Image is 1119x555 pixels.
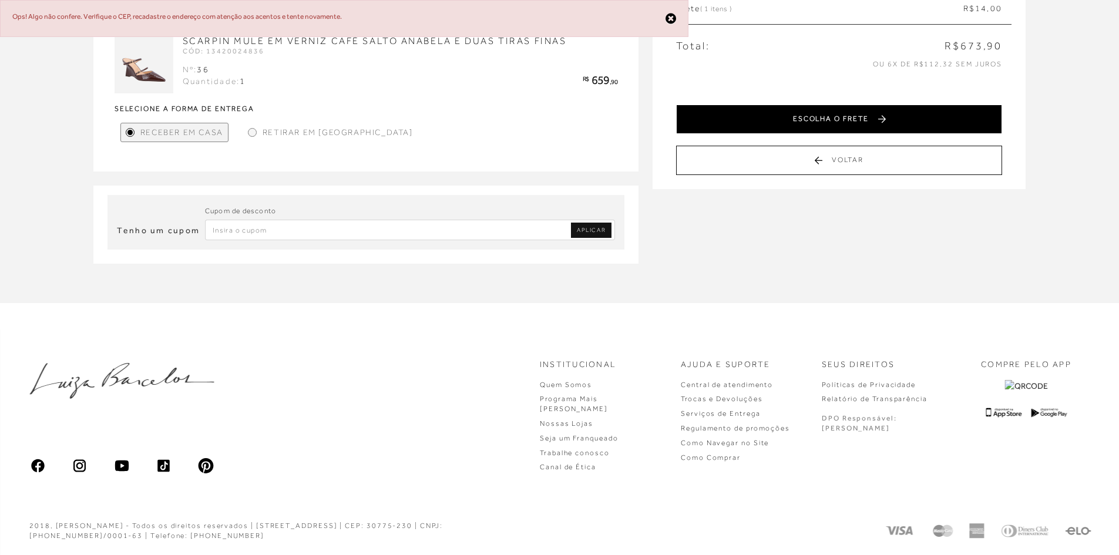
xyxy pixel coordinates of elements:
label: Cupom de desconto [205,206,276,217]
img: facebook_ios_glyph [29,458,46,474]
h3: Tenho um cupom [117,225,200,237]
p: Ajuda e Suporte [681,359,771,371]
p: COMPRE PELO APP [981,359,1071,371]
a: Relatório de Transparência [822,395,928,403]
span: 14 [975,4,987,13]
img: Google Play Logo [1031,408,1067,418]
span: R$ [963,4,975,13]
div: Quantidade: [183,76,246,88]
img: luiza-barcelos.png [29,363,214,399]
a: Canal de Ética [540,463,596,471]
input: Inserir Código da Promoção [205,220,616,240]
img: Diners Club [998,523,1051,539]
span: 659 [592,73,610,86]
button: Voltar [676,146,1002,175]
span: ( 1 itens ) [700,5,732,13]
a: Aplicar Código [571,223,611,238]
span: APLICAR [577,226,606,234]
span: 36 [197,65,209,74]
span: CÓD: 13420024836 [183,47,264,55]
img: pinterest_ios_filled [197,458,214,474]
a: Trocas e Devoluções [681,395,762,403]
span: Retirar em [GEOGRAPHIC_DATA] [263,126,413,139]
img: App Store Logo [986,408,1021,418]
a: Políticas de Privacidade [822,381,916,389]
strong: Selecione a forma de entrega [115,105,618,112]
span: R$673,90 [945,39,1002,53]
img: American Express [969,523,984,539]
p: DPO Responsável: [PERSON_NAME] [822,413,897,433]
img: Visa [884,523,917,539]
img: instagram_material_outline [72,458,88,474]
img: tiktok [156,458,172,474]
a: Como Navegar no Site [681,439,769,447]
a: Nossas Lojas [540,419,593,428]
span: 1 [240,76,246,86]
p: Seus Direitos [822,359,895,371]
span: ou 6x de R$112,32 sem juros [873,60,1002,68]
img: Elo [1065,523,1091,539]
a: Como Comprar [681,453,741,462]
div: Ops! Algo não confere. Verifique o CEP, recadastre o endereço com atenção aos acentos e tente nov... [12,12,676,25]
div: Nº: [183,64,246,76]
img: youtube_material_rounded [113,458,130,474]
a: Trabalhe conosco [540,449,610,457]
div: 2018, [PERSON_NAME] - Todos os direitos reservados | [STREET_ADDRESS] | CEP: 30775-230 | CNPJ: [P... [29,521,529,541]
button: ESCOLHA O FRETE [676,105,1002,134]
p: Institucional [540,359,616,371]
span: Frete [676,3,732,15]
a: Central de atendimento [681,381,773,389]
span: ,00 [987,4,1002,13]
a: Serviços de Entrega [681,409,760,418]
a: Regulamento de promoções [681,424,790,432]
span: Receber em Casa [140,126,223,139]
span: R$ [583,75,589,82]
a: SCARPIN MULE EM VERNIZ CAFÉ SALTO ANABELA E DUAS TIRAS FINAS [183,36,567,46]
a: Programa Mais [PERSON_NAME] [540,395,608,413]
a: Seja um Franqueado [540,434,619,442]
img: SCARPIN MULE EM VERNIZ CAFÉ SALTO ANABELA E DUAS TIRAS FINAS [115,35,173,93]
span: Total: [676,39,710,53]
img: QRCODE [1005,380,1048,392]
span: ,90 [610,78,618,85]
a: Quem Somos [540,381,592,389]
img: Mastercard [931,523,955,539]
